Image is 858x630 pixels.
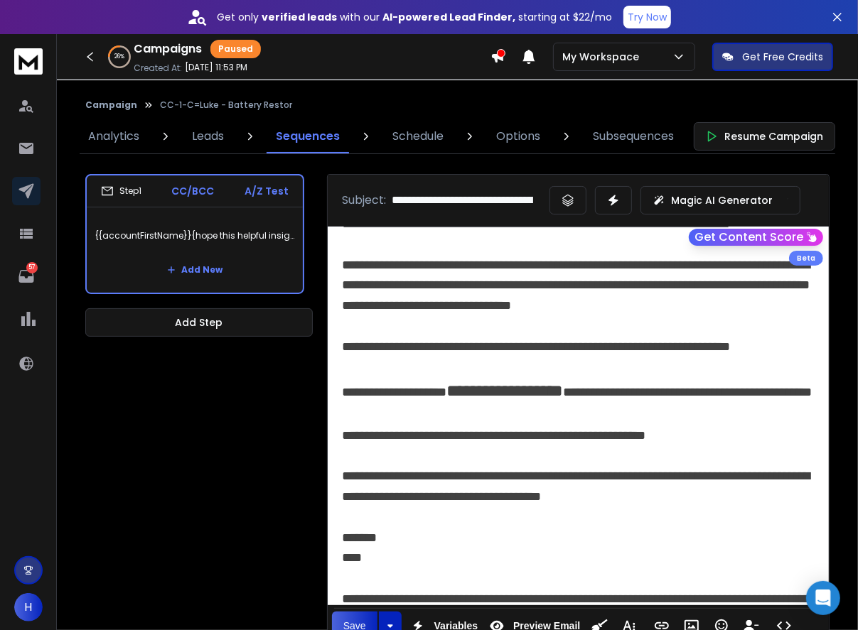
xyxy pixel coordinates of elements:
[742,50,823,64] p: Get Free Credits
[488,119,549,153] a: Options
[671,193,773,207] p: Magic AI Generator
[88,128,139,145] p: Analytics
[217,10,612,24] p: Get only with our starting at $22/mo
[14,593,43,621] button: H
[382,10,515,24] strong: AI-powered Lead Finder,
[12,262,41,290] a: 57
[14,48,43,75] img: logo
[496,128,540,145] p: Options
[628,10,667,24] p: Try Now
[156,256,234,284] button: Add New
[134,63,182,74] p: Created At:
[160,99,292,111] p: CC-1-C=Luke - Battery Restor
[114,53,124,61] p: 26 %
[623,6,671,28] button: Try Now
[245,184,289,198] p: A/Z Test
[192,128,224,145] p: Leads
[262,10,337,24] strong: verified leads
[277,128,340,145] p: Sequences
[392,128,444,145] p: Schedule
[640,186,800,214] button: Magic AI Generator
[101,185,141,197] div: Step 1
[210,40,261,58] div: Paused
[689,229,823,246] button: Get Content Score
[694,122,835,151] button: Resume Campaign
[185,62,247,73] p: [DATE] 11:53 PM
[584,119,682,153] a: Subsequences
[171,184,214,198] p: CC/BCC
[95,216,294,256] p: {{accountFirstName}}{hope this helpful insight brings a smile to your face|wishing this insight b...
[85,99,137,111] button: Campaign
[806,581,840,615] div: Open Intercom Messenger
[342,192,386,209] p: Subject:
[789,251,823,266] div: Beta
[712,43,833,71] button: Get Free Credits
[183,119,232,153] a: Leads
[85,308,313,337] button: Add Step
[384,119,452,153] a: Schedule
[593,128,674,145] p: Subsequences
[80,119,148,153] a: Analytics
[562,50,645,64] p: My Workspace
[26,262,38,273] p: 57
[85,174,304,294] li: Step1CC/BCCA/Z Test{{accountFirstName}}{hope this helpful insight brings a smile to your face|wis...
[268,119,349,153] a: Sequences
[134,40,202,58] h1: Campaigns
